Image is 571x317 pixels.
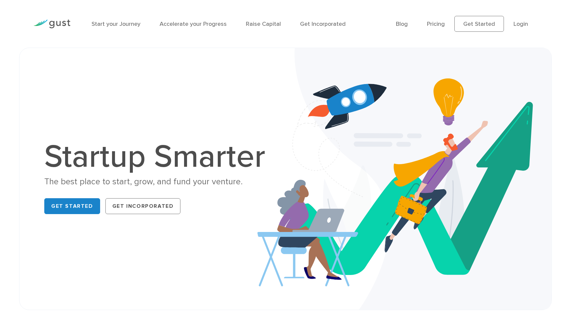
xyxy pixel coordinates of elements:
[300,21,346,27] a: Get Incorporated
[44,176,272,188] div: The best place to start, grow, and fund your venture.
[257,48,552,310] img: Startup Smarter Hero
[92,21,140,27] a: Start your Journey
[396,21,408,27] a: Blog
[44,198,100,214] a: Get Started
[246,21,281,27] a: Raise Capital
[514,21,528,27] a: Login
[44,141,272,173] h1: Startup Smarter
[454,16,504,32] a: Get Started
[427,21,445,27] a: Pricing
[105,198,181,214] a: Get Incorporated
[33,20,70,28] img: Gust Logo
[160,21,227,27] a: Accelerate your Progress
